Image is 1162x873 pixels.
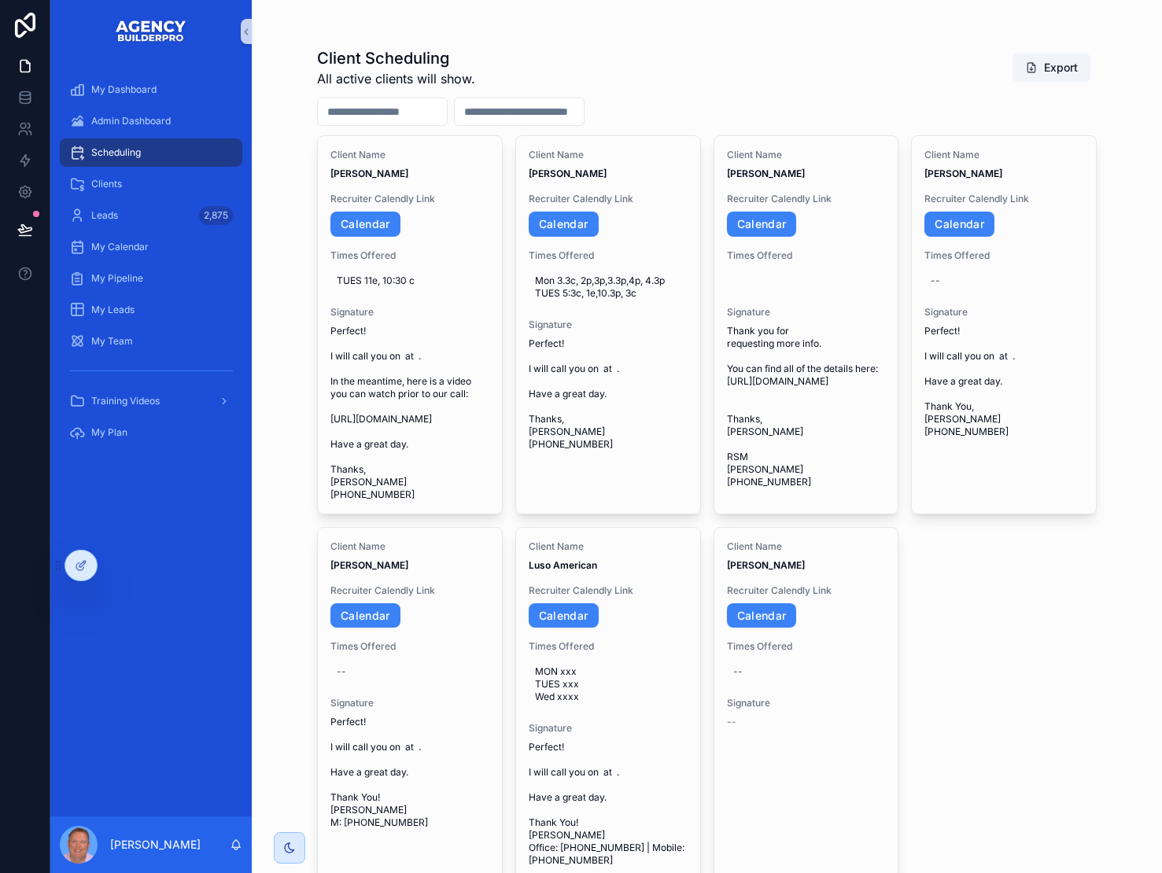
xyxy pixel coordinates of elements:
p: [PERSON_NAME] [110,837,201,853]
span: Perfect! I will call you on at . Have a great day. Thanks, [PERSON_NAME] [PHONE_NUMBER] [529,337,688,451]
span: Recruiter Calendly Link [330,193,489,205]
span: Leads [91,209,118,222]
a: My Calendar [60,233,242,261]
a: Calendar [727,212,797,237]
span: Perfect! I will call you on at . Have a great day. Thank You! [PERSON_NAME] Office: [PHONE_NUMBER... [529,741,688,867]
h1: Client Scheduling [317,47,475,69]
span: My Dashboard [91,83,157,96]
span: Signature [529,319,688,331]
img: App logo [115,19,187,44]
a: My Dashboard [60,76,242,104]
span: Recruiter Calendly Link [529,584,688,597]
span: Client Name [529,540,688,553]
span: Client Name [924,149,1083,161]
span: Perfect! I will call you on at . In the meantime, here is a video you can watch prior to our call... [330,325,489,501]
span: Client Name [727,540,886,553]
span: My Plan [91,426,127,439]
span: My Pipeline [91,272,143,285]
span: Recruiter Calendly Link [727,584,886,597]
div: scrollable content [50,63,252,470]
span: My Leads [91,304,135,316]
span: Client Name [330,540,489,553]
span: MON xxx TUES xxx Wed xxxx [535,665,681,703]
span: Admin Dashboard [91,115,171,127]
span: Times Offered [330,249,489,262]
span: Signature [330,306,489,319]
span: Signature [529,722,688,735]
span: My Calendar [91,241,149,253]
span: Recruiter Calendly Link [330,584,489,597]
span: Training Videos [91,395,160,407]
span: Recruiter Calendly Link [529,193,688,205]
a: Clients [60,170,242,198]
span: -- [727,716,736,728]
a: My Plan [60,418,242,447]
button: Export [1013,53,1090,82]
span: Times Offered [727,640,886,653]
div: -- [337,665,346,678]
span: Signature [727,697,886,709]
a: Calendar [727,603,797,628]
span: Recruiter Calendly Link [727,193,886,205]
a: Training Videos [60,387,242,415]
span: Thank you for requesting more info. You can find all of the details here: [URL][DOMAIN_NAME] Than... [727,325,886,488]
strong: [PERSON_NAME] [529,168,607,179]
span: Times Offered [924,249,1083,262]
a: Calendar [529,212,599,237]
span: Clients [91,178,122,190]
a: Calendar [529,603,599,628]
span: Perfect! I will call you on at . Have a great day. Thank You! [PERSON_NAME] M: [PHONE_NUMBER] [330,716,489,829]
span: Times Offered [330,640,489,653]
a: Scheduling [60,138,242,167]
span: Client Name [330,149,489,161]
strong: [PERSON_NAME] [727,559,805,571]
span: Signature [727,306,886,319]
div: 2,875 [199,206,233,225]
span: Scheduling [91,146,141,159]
span: Signature [330,697,489,709]
a: Calendar [330,603,400,628]
a: Calendar [330,212,400,237]
span: Recruiter Calendly Link [924,193,1083,205]
span: Perfect! I will call you on at . Have a great day. Thank You, [PERSON_NAME] [PHONE_NUMBER] [924,325,1083,438]
div: -- [733,665,743,678]
a: Client Name[PERSON_NAME]Recruiter Calendly LinkCalendarTimes OfferedSignatureThank you for reques... [714,135,899,514]
strong: Luso American [529,559,597,571]
a: Leads2,875 [60,201,242,230]
a: Calendar [924,212,994,237]
a: Admin Dashboard [60,107,242,135]
div: -- [931,274,940,287]
a: Client Name[PERSON_NAME]Recruiter Calendly LinkCalendarTimes OfferedMon 3.3c, 2p,3p,3.3p,4p, 4.3p... [515,135,701,514]
a: Client Name[PERSON_NAME]Recruiter Calendly LinkCalendarTimes Offered--SignaturePerfect! I will ca... [911,135,1097,514]
span: Times Offered [529,640,688,653]
span: Client Name [529,149,688,161]
span: My Team [91,335,133,348]
a: My Pipeline [60,264,242,293]
a: My Leads [60,296,242,324]
span: Mon 3.3c, 2p,3p,3.3p,4p, 4.3p TUES 5:3c, 1e,10.3p, 3c [535,274,681,300]
a: My Team [60,327,242,355]
span: Times Offered [529,249,688,262]
span: All active clients will show. [317,69,475,88]
strong: [PERSON_NAME] [727,168,805,179]
a: Client Name[PERSON_NAME]Recruiter Calendly LinkCalendarTimes OfferedTUES 11e, 10:30 cSignaturePer... [317,135,503,514]
strong: [PERSON_NAME] [330,559,408,571]
span: TUES 11e, 10:30 c [337,274,483,287]
strong: [PERSON_NAME] [330,168,408,179]
span: Times Offered [727,249,886,262]
strong: [PERSON_NAME] [924,168,1002,179]
span: Signature [924,306,1083,319]
span: Client Name [727,149,886,161]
